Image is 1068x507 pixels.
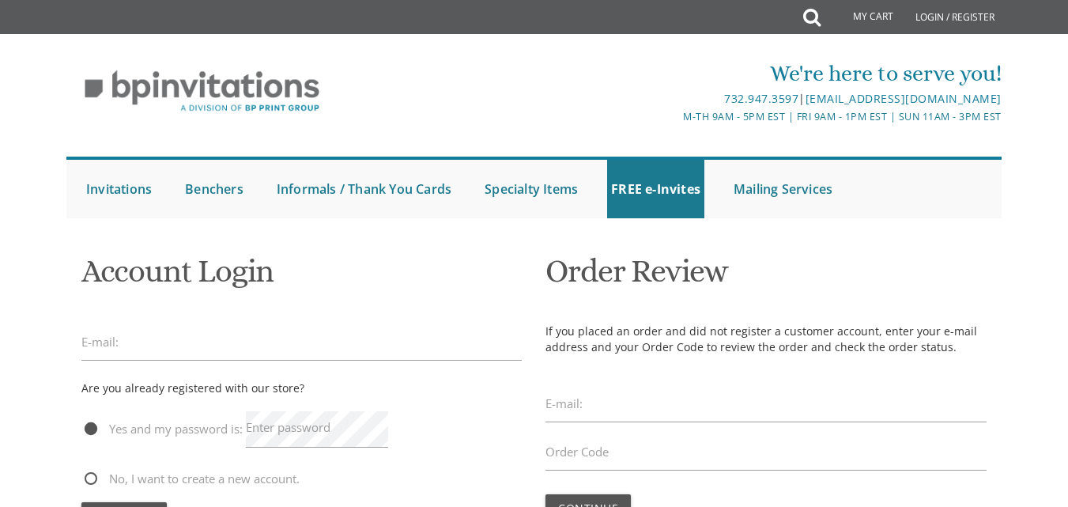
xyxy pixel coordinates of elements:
h1: Account Login [81,254,523,301]
a: Informals / Thank You Cards [273,160,455,218]
img: BP Invitation Loft [66,59,338,124]
a: Mailing Services [730,160,836,218]
a: Specialty Items [481,160,582,218]
label: E-mail: [81,334,119,350]
span: Yes and my password is: [81,419,243,439]
p: If you placed an order and did not register a customer account, enter your e-mail address and you... [545,323,987,355]
label: Enter password [246,419,330,436]
a: FREE e-Invites [607,160,704,218]
a: Invitations [82,160,156,218]
div: | [379,89,1002,108]
h1: Order Review [545,254,987,301]
div: We're here to serve you! [379,58,1002,89]
span: No, I want to create a new account. [81,469,300,489]
a: [EMAIL_ADDRESS][DOMAIN_NAME] [806,91,1002,106]
label: Order Code [545,444,609,460]
a: Benchers [181,160,247,218]
label: E-mail: [545,395,583,412]
div: Are you already registered with our store? [81,379,304,398]
a: 732.947.3597 [724,91,798,106]
a: My Cart [819,2,904,33]
div: M-Th 9am - 5pm EST | Fri 9am - 1pm EST | Sun 11am - 3pm EST [379,108,1002,125]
